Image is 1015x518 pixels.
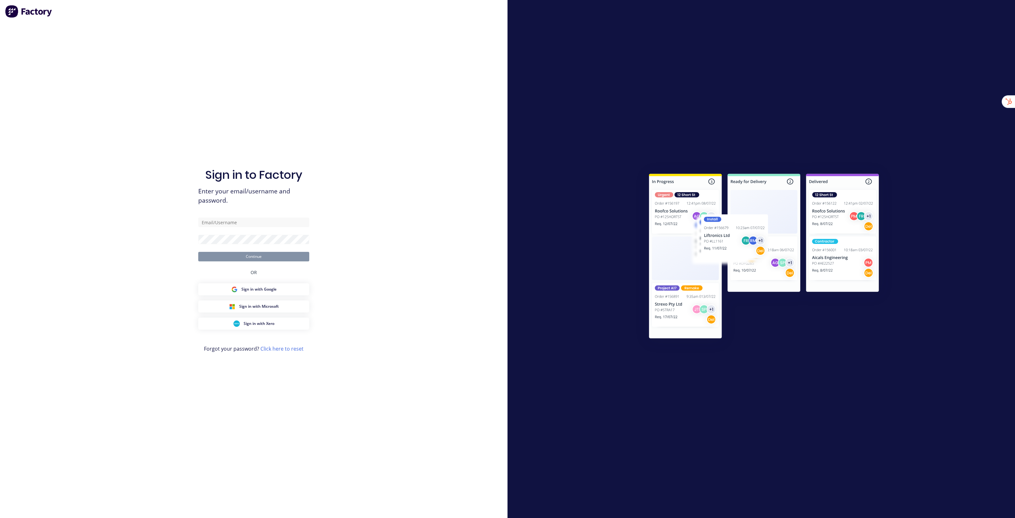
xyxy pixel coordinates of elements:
[198,283,309,295] button: Google Sign inSign in with Google
[198,252,309,261] button: Continue
[251,261,257,283] div: OR
[635,161,893,353] img: Sign in
[244,321,274,326] span: Sign in with Xero
[198,318,309,330] button: Xero Sign inSign in with Xero
[231,286,238,293] img: Google Sign in
[204,345,304,353] span: Forgot your password?
[205,168,302,182] h1: Sign in to Factory
[229,303,235,310] img: Microsoft Sign in
[5,5,53,18] img: Factory
[241,286,277,292] span: Sign in with Google
[198,187,309,205] span: Enter your email/username and password.
[260,345,304,352] a: Click here to reset
[198,218,309,227] input: Email/Username
[198,300,309,313] button: Microsoft Sign inSign in with Microsoft
[239,304,279,309] span: Sign in with Microsoft
[233,320,240,327] img: Xero Sign in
